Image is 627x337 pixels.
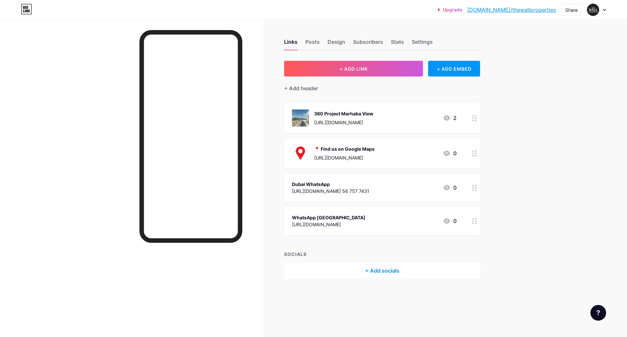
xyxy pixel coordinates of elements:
[284,61,423,76] button: + ADD LINK
[467,6,556,14] a: [DOMAIN_NAME]/thewallproperties
[443,114,457,122] div: 2
[314,110,373,117] div: 360 Project Marhaba View
[292,181,369,188] div: Dubai WhatsApp
[443,184,457,192] div: 0
[391,38,404,50] div: Stats
[428,61,480,76] div: + ADD EMBED
[292,221,365,228] div: [URL][DOMAIN_NAME]
[292,188,369,194] div: [URL][DOMAIN_NAME] 56 757 7431
[314,154,375,161] div: [URL][DOMAIN_NAME]
[284,251,480,258] div: SOCIALS
[565,7,578,13] div: Share
[314,119,373,126] div: [URL][DOMAIN_NAME]
[353,38,383,50] div: Subscribers
[314,145,375,152] div: 📍 Find us on Google Maps
[328,38,345,50] div: Design
[284,263,480,278] div: + Add socials
[443,217,457,225] div: 0
[412,38,433,50] div: Settings
[292,145,309,162] img: 📍 Find us on Google Maps
[305,38,320,50] div: Posts
[437,7,462,12] a: Upgrade
[292,110,309,126] img: 360 Project Marhaba View
[292,214,365,221] div: WhatsApp [GEOGRAPHIC_DATA]
[284,84,318,92] div: + Add header
[587,4,599,16] img: thewallproperties
[340,66,368,72] span: + ADD LINK
[284,38,297,50] div: Links
[443,149,457,157] div: 0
